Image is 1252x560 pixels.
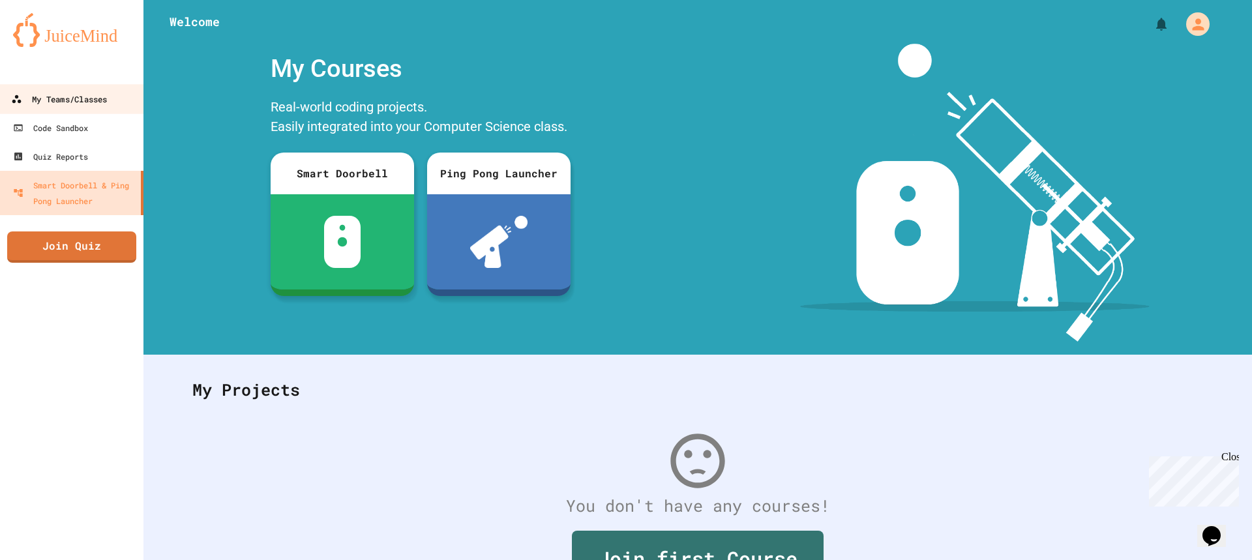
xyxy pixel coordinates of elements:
img: banner-image-my-projects.png [800,44,1150,342]
div: My Notifications [1129,13,1172,35]
img: logo-orange.svg [13,13,130,47]
div: Smart Doorbell & Ping Pong Launcher [13,177,136,209]
div: Real-world coding projects. Easily integrated into your Computer Science class. [264,94,577,143]
a: Join Quiz [7,231,136,263]
div: Code Sandbox [13,120,88,136]
div: Ping Pong Launcher [427,153,571,194]
img: sdb-white.svg [324,216,361,268]
div: My Account [1172,9,1213,39]
div: My Projects [179,364,1216,415]
div: Smart Doorbell [271,153,414,194]
div: My Courses [264,44,577,94]
div: Chat with us now!Close [5,5,90,83]
iframe: chat widget [1144,451,1239,507]
div: Quiz Reports [13,149,88,164]
iframe: chat widget [1197,508,1239,547]
div: You don't have any courses! [179,494,1216,518]
img: ppl-with-ball.png [470,216,528,268]
div: My Teams/Classes [11,91,107,108]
